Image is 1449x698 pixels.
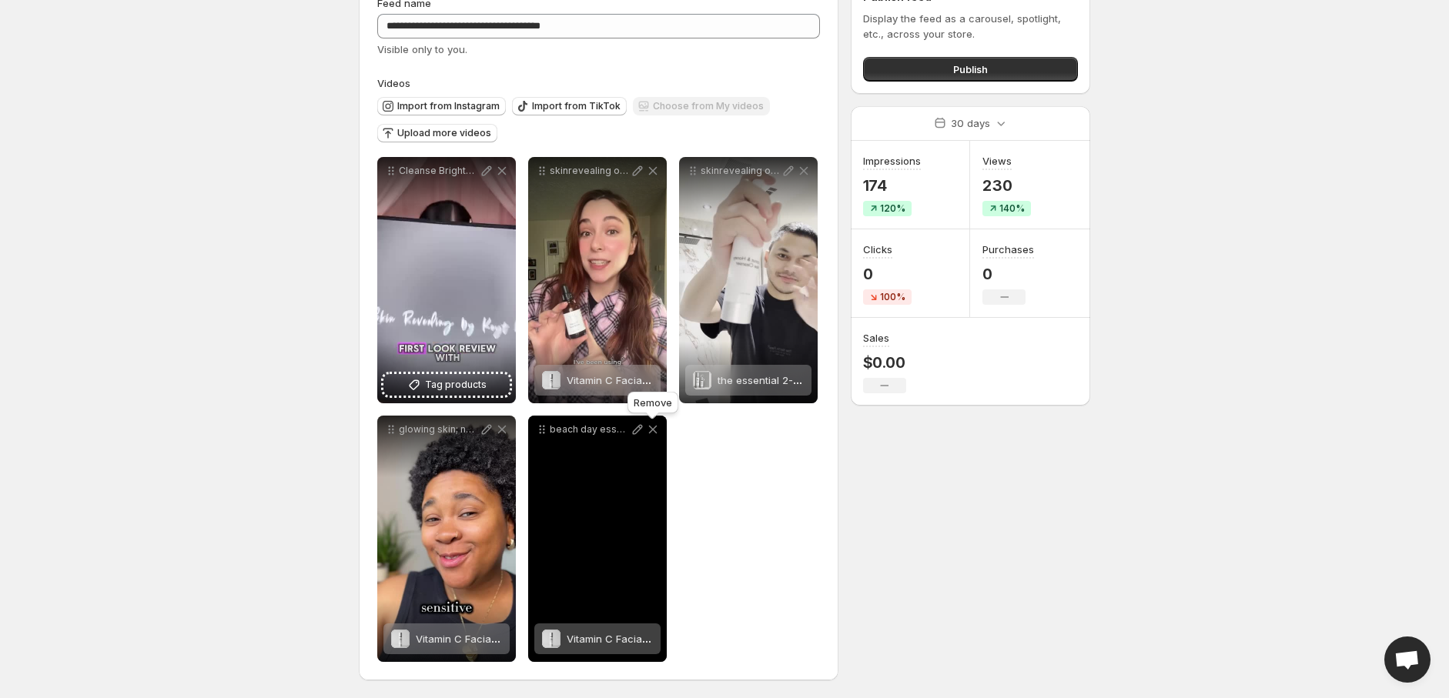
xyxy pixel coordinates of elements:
[550,423,630,436] p: beach day essential: new logo
[951,115,990,131] p: 30 days
[542,630,561,648] img: Vitamin C Facial Serum (1 oz / 30 mL)
[377,416,516,662] div: glowing skin; new logoVitamin C Facial Serum (1 oz / 30 mL)Vitamin C Facial Serum (1 oz / 30 mL)
[999,202,1025,215] span: 140%
[880,291,905,303] span: 100%
[863,57,1078,82] button: Publish
[377,97,506,115] button: Import from Instagram
[863,353,906,372] p: $0.00
[397,100,500,112] span: Import from Instagram
[982,153,1012,169] h3: Views
[377,124,497,142] button: Upload more videos
[863,153,921,169] h3: Impressions
[377,43,467,55] span: Visible only to you.
[679,157,818,403] div: skinrevealing old logothe essential 2-stepthe essential 2-step
[863,265,912,283] p: 0
[416,633,597,645] span: Vitamin C Facial Serum (1 oz / 30 mL)
[718,374,814,386] span: the essential 2-step
[982,265,1034,283] p: 0
[982,176,1031,195] p: 230
[377,77,410,89] span: Videos
[399,165,479,177] p: Cleanse Brighten Reveal Were excited to feature [PERSON_NAME] as she shares her honest experience...
[1384,636,1431,683] div: Open chat
[512,97,627,115] button: Import from TikTok
[701,165,781,177] p: skinrevealing old logo
[863,242,892,257] h3: Clicks
[425,377,487,392] span: Tag products
[377,157,516,403] div: Cleanse Brighten Reveal Were excited to feature [PERSON_NAME] as she shares her honest experience...
[567,374,748,386] span: Vitamin C Facial Serum (1 oz / 30 mL)
[693,371,711,389] img: the essential 2-step
[532,100,621,112] span: Import from TikTok
[528,416,667,662] div: beach day essential: new logoVitamin C Facial Serum (1 oz / 30 mL)Vitamin C Facial Serum (1 oz / ...
[880,202,905,215] span: 120%
[391,630,410,648] img: Vitamin C Facial Serum (1 oz / 30 mL)
[863,11,1078,42] p: Display the feed as a carousel, spotlight, etc., across your store.
[567,633,748,645] span: Vitamin C Facial Serum (1 oz / 30 mL)
[399,423,479,436] p: glowing skin; new logo
[953,62,988,77] span: Publish
[550,165,630,177] p: skinrevealing old logo
[542,371,561,389] img: Vitamin C Facial Serum (1 oz / 30 mL)
[863,176,921,195] p: 174
[397,127,491,139] span: Upload more videos
[982,242,1034,257] h3: Purchases
[383,374,510,396] button: Tag products
[863,330,889,346] h3: Sales
[528,157,667,403] div: skinrevealing old logoVitamin C Facial Serum (1 oz / 30 mL)Vitamin C Facial Serum (1 oz / 30 mL)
